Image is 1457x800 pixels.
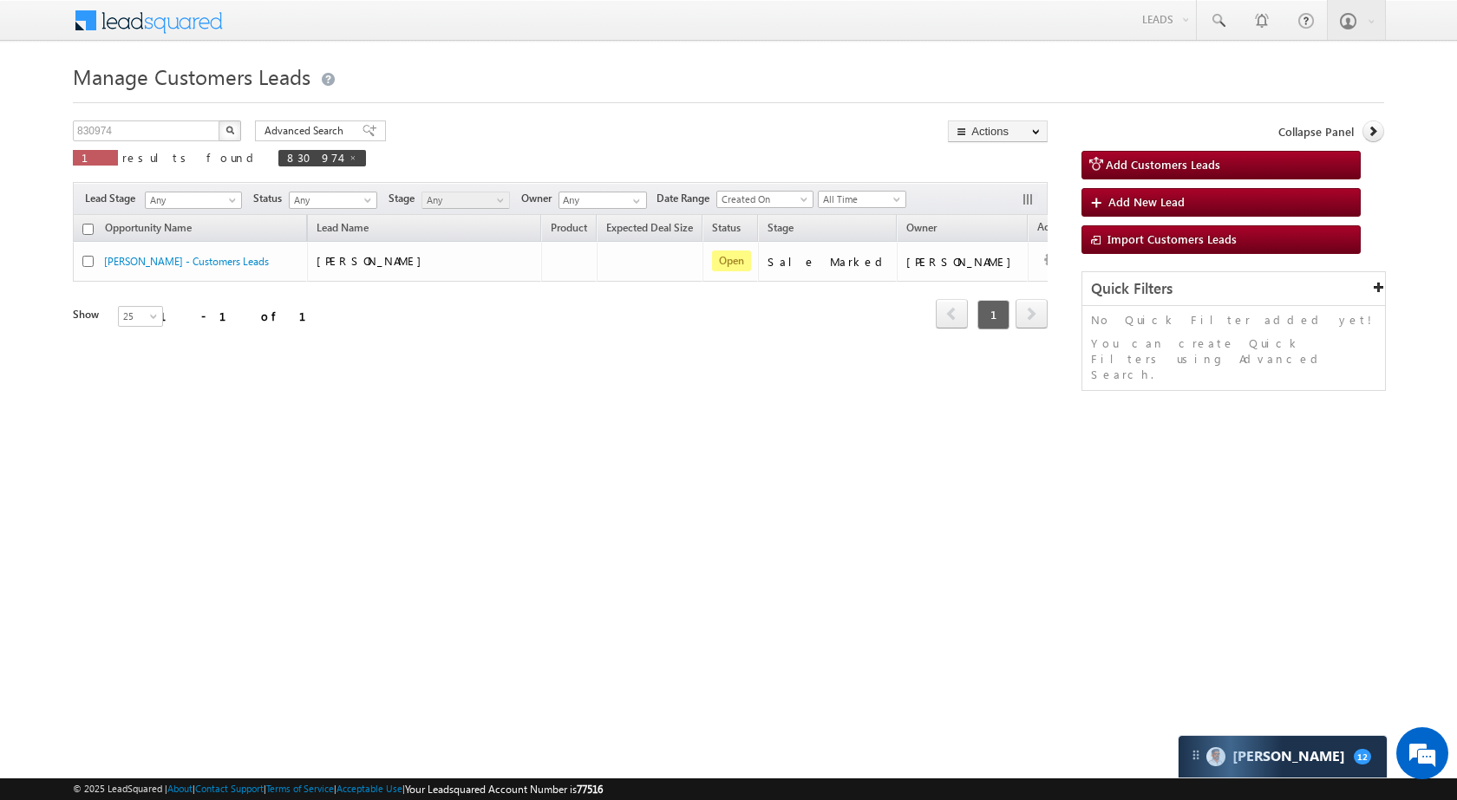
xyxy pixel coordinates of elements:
span: Any [422,192,505,208]
span: Manage Customers Leads [73,62,310,90]
a: Show All Items [624,192,645,210]
a: next [1016,301,1048,328]
span: Advanced Search [265,123,349,139]
p: You can create Quick Filters using Advanced Search. [1091,335,1376,382]
span: prev [936,299,968,328]
a: Terms of Service [266,783,334,794]
div: 1 - 1 of 1 [160,306,327,326]
a: Any [289,192,377,209]
img: Search [225,126,234,134]
a: Created On [716,191,813,208]
img: carter-drag [1189,748,1203,762]
span: All Time [819,192,901,207]
span: Lead Stage [85,191,142,206]
span: Owner [521,191,559,206]
span: 1 [977,300,1009,329]
span: Owner [906,221,937,234]
span: Expected Deal Size [606,221,693,234]
span: 12 [1354,749,1371,764]
a: [PERSON_NAME] - Customers Leads [104,255,269,268]
span: Lead Name [308,218,377,241]
span: Add Customers Leads [1106,157,1220,172]
span: results found [122,150,260,165]
span: 830974 [287,150,340,165]
span: Product [551,221,587,234]
span: 1 [82,150,109,165]
span: 77516 [577,783,603,796]
span: Status [253,191,289,206]
a: About [167,783,193,794]
span: Created On [717,192,807,207]
span: Add New Lead [1108,194,1185,209]
span: Your Leadsquared Account Number is [405,783,603,796]
span: Stage [768,221,794,234]
div: carter-dragCarter[PERSON_NAME]12 [1178,735,1388,778]
div: Quick Filters [1082,272,1385,306]
a: Opportunity Name [96,218,200,241]
span: © 2025 LeadSquared | | | | | [73,781,603,797]
input: Type to Search [559,192,647,209]
span: Date Range [657,191,716,206]
a: Any [421,192,510,209]
a: Acceptable Use [336,783,402,794]
a: prev [936,301,968,328]
input: Check all records [82,224,94,235]
div: Show [73,307,104,322]
div: [PERSON_NAME] [906,254,1020,270]
a: Stage [759,218,802,241]
a: Contact Support [195,783,264,794]
span: Import Customers Leads [1107,231,1237,246]
span: Opportunity Name [105,221,192,234]
span: Collapse Panel [1278,124,1354,140]
span: [PERSON_NAME] [317,253,430,268]
a: Expected Deal Size [598,218,702,241]
span: Any [290,192,372,208]
a: Status [703,218,749,241]
span: Stage [389,191,421,206]
div: Sale Marked [768,254,889,270]
a: Any [145,192,242,209]
span: Open [712,250,751,271]
a: 25 [118,306,163,327]
span: 25 [119,309,165,324]
button: Actions [948,120,1048,142]
span: next [1016,299,1048,328]
span: Any [146,192,236,208]
span: Actions [1029,218,1081,240]
p: No Quick Filter added yet! [1091,312,1376,328]
a: All Time [818,191,906,208]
